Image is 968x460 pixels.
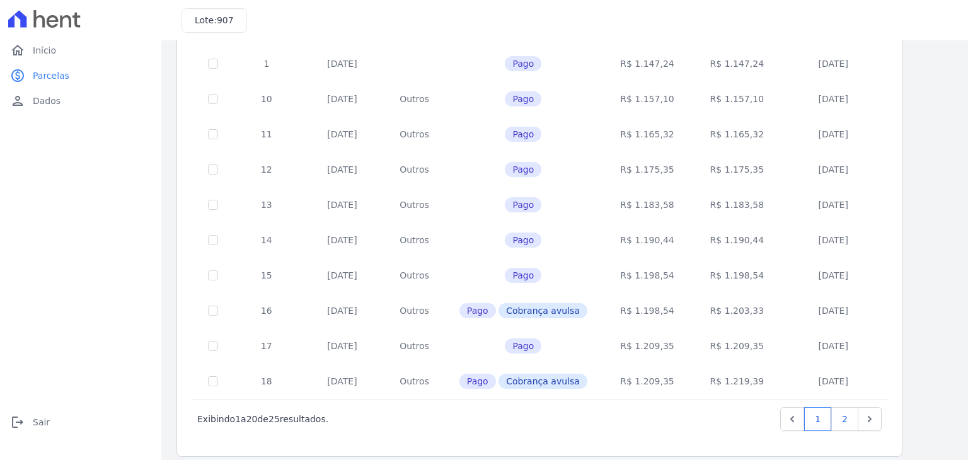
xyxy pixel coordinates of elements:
td: R$ 1.157,10 [692,81,781,117]
td: [DATE] [300,117,384,152]
td: [DATE] [300,46,384,81]
input: Só é possível selecionar pagamentos em aberto [208,270,218,280]
span: Pago [459,374,496,389]
td: R$ 1.209,35 [692,328,781,364]
i: paid [10,68,25,83]
td: Outros [384,222,444,258]
td: Outros [384,117,444,152]
td: [DATE] [300,258,384,293]
td: [DATE] [782,152,885,187]
a: Next [858,407,882,431]
td: R$ 1.183,58 [602,187,692,222]
input: Só é possível selecionar pagamentos em aberto [208,59,218,69]
span: Pago [505,233,541,248]
td: 10 [233,81,300,117]
input: Só é possível selecionar pagamentos em aberto [208,200,218,210]
a: 1 [804,407,831,431]
td: [DATE] [300,293,384,328]
span: Cobrança avulsa [498,374,587,389]
a: personDados [5,88,156,113]
span: Início [33,44,56,57]
td: 1 [233,46,300,81]
input: Só é possível selecionar pagamentos em aberto [208,376,218,386]
td: 15 [233,258,300,293]
span: 907 [217,15,234,25]
td: Outros [384,258,444,293]
td: R$ 1.165,32 [692,117,781,152]
span: Pago [459,303,496,318]
span: Pago [505,91,541,106]
span: 25 [268,414,280,424]
input: Só é possível selecionar pagamentos em aberto [208,164,218,175]
i: home [10,43,25,58]
td: R$ 1.209,35 [602,328,692,364]
td: [DATE] [300,152,384,187]
td: R$ 1.147,24 [602,46,692,81]
a: paidParcelas [5,63,156,88]
a: 2 [831,407,858,431]
td: R$ 1.198,54 [692,258,781,293]
td: 16 [233,293,300,328]
td: R$ 1.147,24 [692,46,781,81]
td: R$ 1.175,35 [692,152,781,187]
span: Parcelas [33,69,69,82]
td: R$ 1.183,58 [692,187,781,222]
i: logout [10,415,25,430]
input: Só é possível selecionar pagamentos em aberto [208,341,218,351]
td: Outros [384,293,444,328]
td: R$ 1.157,10 [602,81,692,117]
td: [DATE] [782,117,885,152]
i: person [10,93,25,108]
span: 1 [235,414,241,424]
td: Outros [384,328,444,364]
td: R$ 1.190,44 [602,222,692,258]
span: Pago [505,162,541,177]
td: R$ 1.198,54 [602,293,692,328]
td: [DATE] [782,187,885,222]
span: Cobrança avulsa [498,303,587,318]
span: Pago [505,197,541,212]
td: [DATE] [300,328,384,364]
td: 13 [233,187,300,222]
td: [DATE] [782,258,885,293]
td: [DATE] [782,293,885,328]
td: [DATE] [782,364,885,399]
td: R$ 1.219,39 [692,364,781,399]
td: [DATE] [782,81,885,117]
td: Outros [384,364,444,399]
input: Só é possível selecionar pagamentos em aberto [208,306,218,316]
td: Outros [384,81,444,117]
td: 18 [233,364,300,399]
span: Pago [505,127,541,142]
td: R$ 1.190,44 [692,222,781,258]
a: Previous [780,407,804,431]
td: R$ 1.209,35 [602,364,692,399]
td: [DATE] [300,81,384,117]
td: [DATE] [300,364,384,399]
td: Outros [384,187,444,222]
td: R$ 1.175,35 [602,152,692,187]
input: Só é possível selecionar pagamentos em aberto [208,235,218,245]
input: Só é possível selecionar pagamentos em aberto [208,94,218,104]
h3: Lote: [195,14,234,27]
span: Pago [505,56,541,71]
a: logoutSair [5,410,156,435]
td: 12 [233,152,300,187]
span: 20 [246,414,258,424]
td: R$ 1.165,32 [602,117,692,152]
td: 17 [233,328,300,364]
td: [DATE] [782,46,885,81]
td: 14 [233,222,300,258]
td: [DATE] [300,187,384,222]
input: Só é possível selecionar pagamentos em aberto [208,129,218,139]
td: R$ 1.198,54 [602,258,692,293]
td: R$ 1.203,33 [692,293,781,328]
span: Dados [33,95,60,107]
td: [DATE] [782,222,885,258]
span: Sair [33,416,50,428]
a: homeInício [5,38,156,63]
td: [DATE] [782,328,885,364]
span: Pago [505,338,541,354]
td: Outros [384,152,444,187]
p: Exibindo a de resultados. [197,413,328,425]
